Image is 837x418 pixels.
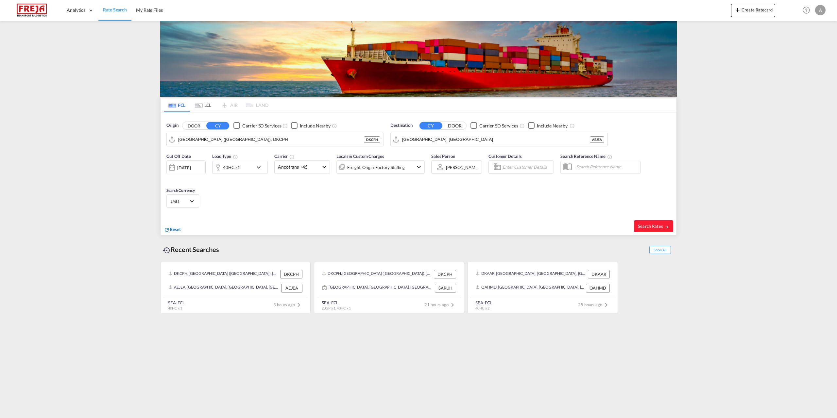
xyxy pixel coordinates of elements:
div: SEA-FCL [322,300,351,306]
span: Cut Off Date [166,154,191,159]
span: 20GP x 1, 40HC x 1 [322,306,351,310]
div: SEA-FCL [475,300,492,306]
recent-search-card: DKCPH, [GEOGRAPHIC_DATA] ([GEOGRAPHIC_DATA]), [GEOGRAPHIC_DATA], [GEOGRAPHIC_DATA], [GEOGRAPHIC_D... [314,262,464,313]
button: CY [419,122,442,129]
span: Sales Person [431,154,455,159]
div: Help [801,5,815,16]
span: Analytics [67,7,85,13]
md-icon: Unchecked: Search for CY (Container Yard) services for all selected carriers.Checked : Search for... [282,123,288,128]
input: Search by Port [178,135,364,144]
div: icon-refreshReset [164,226,181,233]
span: 25 hours ago [578,302,610,307]
div: DKAAR, Aarhus, Denmark, Northern Europe, Europe [476,270,586,278]
span: My Rate Files [136,7,163,13]
div: SARUH, Riyadh, Saudi Arabia, Middle East, Middle East [322,284,433,292]
md-select: Select Currency: $ USDUnited States Dollar [170,196,196,206]
div: Carrier SD Services [479,123,518,129]
div: Carrier SD Services [242,123,281,129]
div: DKAAR [588,270,610,278]
md-checkbox: Checkbox No Ink [528,122,568,129]
div: [PERSON_NAME] [PERSON_NAME] [446,165,513,170]
span: Search Reference Name [560,154,612,159]
div: SEA-FCL [168,300,185,306]
md-checkbox: Checkbox No Ink [233,122,281,129]
md-icon: icon-information-outline [233,154,238,159]
input: Search Reference Name [573,162,640,172]
div: QAHMD [586,284,610,292]
md-icon: Unchecked: Search for CY (Container Yard) services for all selected carriers.Checked : Search for... [520,123,525,128]
md-icon: Unchecked: Ignores neighbouring ports when fetching rates.Checked : Includes neighbouring ports w... [570,123,575,128]
span: 21 hours ago [424,302,456,307]
div: DKCPH, Copenhagen (Kobenhavn), Denmark, Northern Europe, Europe [322,270,432,278]
span: Rate Search [103,7,127,12]
span: Locals & Custom Charges [336,154,384,159]
span: Search Rates [638,224,669,229]
span: Reset [170,226,181,232]
input: Enter Customer Details [503,162,552,172]
button: CY [206,122,229,129]
md-icon: icon-refresh [164,227,170,233]
recent-search-card: DKCPH, [GEOGRAPHIC_DATA] ([GEOGRAPHIC_DATA]), [GEOGRAPHIC_DATA], [GEOGRAPHIC_DATA], [GEOGRAPHIC_D... [160,262,311,313]
div: Include Nearby [300,123,331,129]
div: DKCPH [364,136,380,143]
md-select: Sales Person: Anne Steensen Blicher [445,162,480,172]
div: DKCPH [434,270,456,278]
div: A [815,5,826,15]
md-icon: icon-chevron-down [415,163,423,171]
md-checkbox: Checkbox No Ink [470,122,518,129]
div: [DATE] [166,160,206,174]
md-icon: icon-plus 400-fg [734,6,742,14]
span: Ancotrans +45 [278,164,320,170]
button: icon-plus 400-fgCreate Ratecard [731,4,775,17]
div: Recent Searches [160,242,222,257]
md-icon: icon-chevron-down [255,163,266,171]
span: 40HC x 2 [475,306,489,310]
div: DKCPH, Copenhagen (Kobenhavn), Denmark, Northern Europe, Europe [168,270,279,278]
div: Include Nearby [537,123,568,129]
span: Help [801,5,812,16]
md-icon: The selected Trucker/Carrierwill be displayed in the rate results If the rates are from another f... [289,154,295,159]
button: DOOR [443,122,466,129]
md-icon: icon-chevron-right [602,301,610,309]
span: Carrier [274,154,295,159]
md-icon: icon-chevron-right [449,301,456,309]
md-datepicker: Select [166,174,171,182]
img: 586607c025bf11f083711d99603023e7.png [10,3,54,18]
img: LCL+%26+FCL+BACKGROUND.png [160,21,677,97]
md-pagination-wrapper: Use the left and right arrow keys to navigate between tabs [164,98,268,112]
span: 3 hours ago [273,302,303,307]
span: Customer Details [488,154,521,159]
md-icon: Your search will be saved by the below given name [607,154,612,159]
recent-search-card: DKAAR, [GEOGRAPHIC_DATA], [GEOGRAPHIC_DATA], [GEOGRAPHIC_DATA], [GEOGRAPHIC_DATA] DKAARQAHMD, [GE... [468,262,618,313]
span: Show All [649,246,671,254]
button: Search Ratesicon-arrow-right [634,220,673,232]
span: USD [171,198,189,204]
div: DKCPH [280,270,302,278]
div: AEJEA [281,284,302,292]
md-tab-item: LCL [190,98,216,112]
span: Origin [166,122,178,129]
md-checkbox: Checkbox No Ink [291,122,331,129]
div: Origin DOOR CY Checkbox No InkUnchecked: Search for CY (Container Yard) services for all selected... [161,112,676,235]
md-input-container: Jebel Ali, AEJEA [391,133,607,146]
div: QAHMD, Hamad, Qatar, Middle East, Middle East [476,284,584,292]
div: AEJEA, Jebel Ali, United Arab Emirates, Middle East, Middle East [168,284,280,292]
input: Search by Port [402,135,590,144]
div: [DATE] [177,165,191,171]
div: AEJEA [590,136,604,143]
span: Destination [390,122,413,129]
div: Freight Origin Factory Stuffing [347,163,405,172]
md-icon: icon-arrow-right [665,225,669,229]
div: SARUH [435,284,456,292]
div: 40HC x1 [223,163,240,172]
md-icon: icon-backup-restore [163,246,171,254]
span: 40HC x 1 [168,306,182,310]
div: 40HC x1icon-chevron-down [212,161,268,174]
span: Search Currency [166,188,195,193]
md-icon: Unchecked: Ignores neighbouring ports when fetching rates.Checked : Includes neighbouring ports w... [332,123,337,128]
button: DOOR [182,122,205,129]
span: Load Type [212,154,238,159]
md-tab-item: FCL [164,98,190,112]
md-icon: icon-chevron-right [295,301,303,309]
